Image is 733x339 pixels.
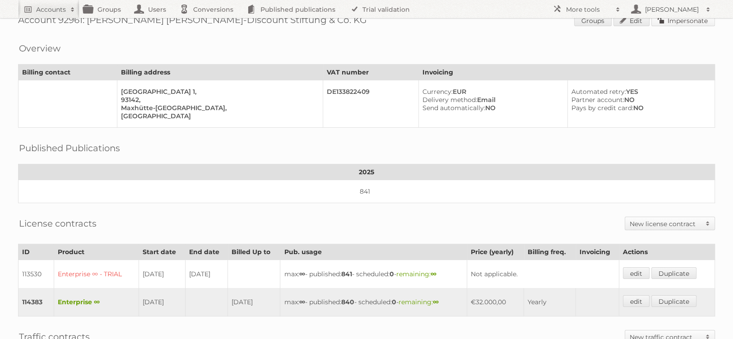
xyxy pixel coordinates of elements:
[341,270,352,278] strong: 841
[19,164,715,180] th: 2025
[19,260,54,288] td: 113530
[19,217,97,230] h2: License contracts
[467,244,524,260] th: Price (yearly)
[228,244,280,260] th: Billed Up to
[280,288,467,316] td: max: - published: - scheduled: -
[571,104,633,112] span: Pays by credit card:
[566,5,611,14] h2: More tools
[651,267,696,279] a: Duplicate
[391,298,396,306] strong: 0
[299,270,305,278] strong: ∞
[121,88,316,96] div: [GEOGRAPHIC_DATA] 1,
[185,260,228,288] td: [DATE]
[398,298,438,306] span: remaining:
[422,88,453,96] span: Currency:
[524,244,576,260] th: Billing freq.
[619,244,715,260] th: Actions
[625,217,714,230] a: New license contract
[121,112,316,120] div: [GEOGRAPHIC_DATA]
[389,270,394,278] strong: 0
[418,65,714,80] th: Invoicing
[432,298,438,306] strong: ∞
[121,104,316,112] div: Maxhütte-[GEOGRAPHIC_DATA],
[422,96,477,104] span: Delivery method:
[323,80,419,128] td: DE133822409
[571,96,707,104] div: NO
[576,244,619,260] th: Invoicing
[467,260,619,288] td: Not applicable.
[623,267,649,279] a: edit
[422,104,560,112] div: NO
[121,96,316,104] div: 93142,
[18,14,715,28] h1: Account 92961: [PERSON_NAME] [PERSON_NAME]-Discount Stiftung & Co. KG
[422,104,485,112] span: Send automatically:
[19,141,120,155] h2: Published Publications
[341,298,354,306] strong: 840
[139,288,186,316] td: [DATE]
[54,288,139,316] td: Enterprise ∞
[396,270,436,278] span: remaining:
[54,244,139,260] th: Product
[571,88,626,96] span: Automated retry:
[36,5,66,14] h2: Accounts
[299,298,305,306] strong: ∞
[643,5,701,14] h2: [PERSON_NAME]
[623,295,649,307] a: edit
[613,14,649,26] a: Edit
[19,42,60,55] h2: Overview
[422,96,560,104] div: Email
[228,288,280,316] td: [DATE]
[19,65,117,80] th: Billing contact
[422,88,560,96] div: EUR
[54,260,139,288] td: Enterprise ∞ - TRIAL
[571,88,707,96] div: YES
[524,288,576,316] td: Yearly
[574,14,612,26] a: Groups
[19,180,715,203] td: 841
[280,260,467,288] td: max: - published: - scheduled: -
[430,270,436,278] strong: ∞
[139,244,186,260] th: Start date
[630,219,701,228] h2: New license contract
[571,104,707,112] div: NO
[571,96,624,104] span: Partner account:
[185,244,228,260] th: End date
[323,65,419,80] th: VAT number
[651,295,696,307] a: Duplicate
[651,14,715,26] a: Impersonate
[117,65,323,80] th: Billing address
[19,288,54,316] td: 114383
[139,260,186,288] td: [DATE]
[280,244,467,260] th: Pub. usage
[19,244,54,260] th: ID
[467,288,524,316] td: €32.000,00
[701,217,714,230] span: Toggle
